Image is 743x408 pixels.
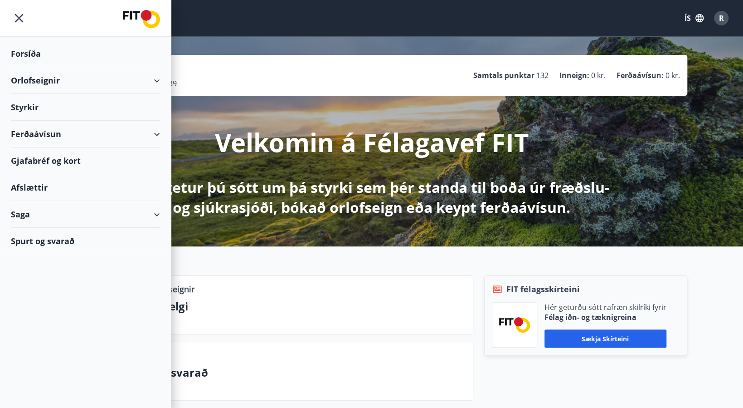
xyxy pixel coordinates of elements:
div: Ferðaávísun [11,121,160,147]
div: Forsíða [11,40,160,67]
p: Félag iðn- og tæknigreina [544,312,666,322]
p: Lausar orlofseignir [123,283,194,295]
p: Spurt og svarað [123,365,466,380]
div: Afslættir [11,174,160,201]
span: 0 kr. [665,70,680,80]
img: union_logo [123,10,160,28]
span: 132 [536,70,549,80]
div: Orlofseignir [11,67,160,94]
span: 0 kr. [591,70,606,80]
div: Spurt og svarað [11,228,160,254]
p: Hér getur þú sótt um þá styrki sem þér standa til boða úr fræðslu- og sjúkrasjóði, bókað orlofsei... [132,177,611,217]
button: menu [11,10,27,26]
div: Styrkir [11,94,160,121]
span: R [719,13,724,23]
p: Inneign : [559,70,589,80]
button: Sækja skírteini [544,329,666,348]
button: ÍS [680,10,709,26]
p: Hér geturðu sótt rafræn skilríki fyrir [544,302,666,312]
p: Ferðaávísun : [617,70,664,80]
span: FIT félagsskírteini [506,283,580,295]
p: Velkomin á Félagavef FIT [215,125,529,159]
p: Næstu helgi [123,299,466,314]
img: FPQVkF9lTnNbbaRSFyT17YYeljoOGk5m51IhT0bO.png [499,317,530,332]
div: Saga [11,201,160,228]
div: Gjafabréf og kort [11,147,160,174]
button: R [710,7,732,29]
p: Samtals punktar [473,70,534,80]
